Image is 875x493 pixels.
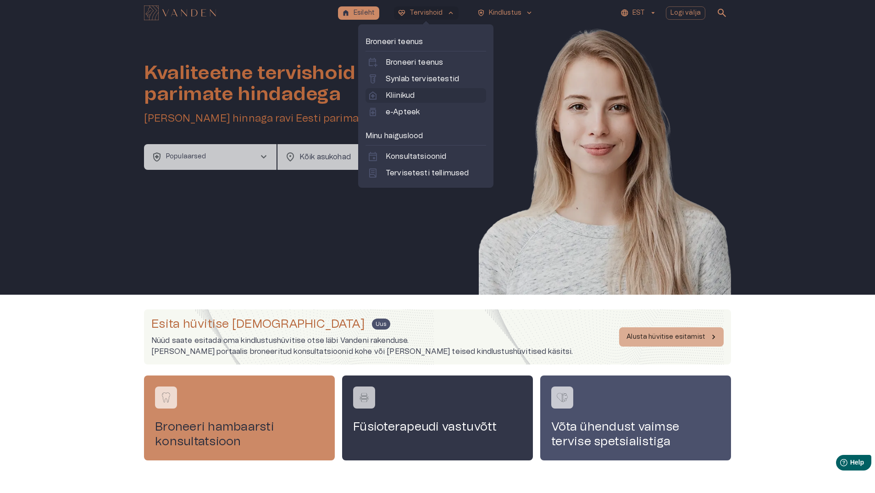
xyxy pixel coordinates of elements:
[367,106,378,118] span: medication
[367,73,378,84] span: labs
[144,375,335,460] a: Navigate to service booking
[144,112,441,125] h5: [PERSON_NAME] hinnaga ravi Eesti parimatelt kliinikutelt
[540,375,731,460] a: Navigate to service booking
[159,391,173,404] img: Broneeri hambaarsti konsultatsioon logo
[144,62,441,105] h1: Kvaliteetne tervishoid parimate hindadega
[151,317,365,331] h4: Esita hüvitise [DEMOGRAPHIC_DATA]
[299,151,377,162] p: Kõik asukohad
[367,168,484,179] a: lab_profileTervisetesti tellimused
[666,6,706,20] button: Logi välja
[386,151,446,162] p: Konsultatsioonid
[626,332,705,342] p: Alusta hüvitise esitamist
[367,90,484,101] a: home_healthKliinikud
[489,8,522,18] p: Kindlustus
[473,6,537,20] button: health_and_safetyKindlustuskeyboard_arrow_down
[367,106,484,118] a: medicatione-Apteek
[367,151,378,162] span: event
[258,151,269,162] span: chevron_right
[367,151,484,162] a: eventKonsultatsioonid
[155,420,324,449] h4: Broneeri hambaarsti konsultatsioon
[398,9,406,17] span: ecg_heart
[372,319,390,330] span: Uus
[338,6,379,20] button: homeEsileht
[386,73,459,84] p: Synlab tervisetestid
[386,106,420,118] p: e-Apteek
[447,9,455,17] span: keyboard_arrow_up
[716,7,727,18] span: search
[151,335,573,346] p: Nüüd saate esitada oma kindlustushüvitise otse läbi Vandeni rakenduse.
[394,6,459,20] button: ecg_heartTervishoidkeyboard_arrow_up
[803,451,875,477] iframe: Help widget launcher
[477,9,485,17] span: health_and_safety
[386,168,469,179] p: Tervisetesti tellimused
[353,420,522,434] h4: Füsioterapeudi vastuvõtt
[366,130,486,141] p: Minu haiguslood
[151,346,573,357] p: [PERSON_NAME] portaalis broneeritud konsultatsioonid kohe või [PERSON_NAME] teised kindlustushüvi...
[342,9,350,17] span: home
[386,57,443,68] p: Broneeri teenus
[386,90,415,101] p: Kliinikud
[670,8,701,18] p: Logi välja
[367,168,378,179] span: lab_profile
[342,375,533,460] a: Navigate to service booking
[367,90,378,101] span: home_health
[354,8,375,18] p: Esileht
[410,8,443,18] p: Tervishoid
[551,420,720,449] h4: Võta ühendust vaimse tervise spetsialistiga
[166,152,206,162] p: Populaarsed
[619,327,724,347] button: Alusta hüvitise esitamist
[632,8,645,18] p: EST
[367,57,484,68] a: calendar_add_onBroneeri teenus
[357,391,371,404] img: Füsioterapeudi vastuvõtt logo
[479,26,731,322] img: Woman smiling
[144,6,216,20] img: Vanden logo
[525,9,533,17] span: keyboard_arrow_down
[555,391,569,404] img: Võta ühendust vaimse tervise spetsialistiga logo
[144,6,334,19] a: Navigate to homepage
[151,151,162,162] span: health_and_safety
[144,144,277,170] button: health_and_safetyPopulaarsedchevron_right
[367,57,378,68] span: calendar_add_on
[366,36,486,47] p: Broneeri teenus
[285,151,296,162] span: location_on
[367,73,484,84] a: labsSynlab tervisetestid
[713,4,731,22] button: open search modal
[619,6,658,20] button: EST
